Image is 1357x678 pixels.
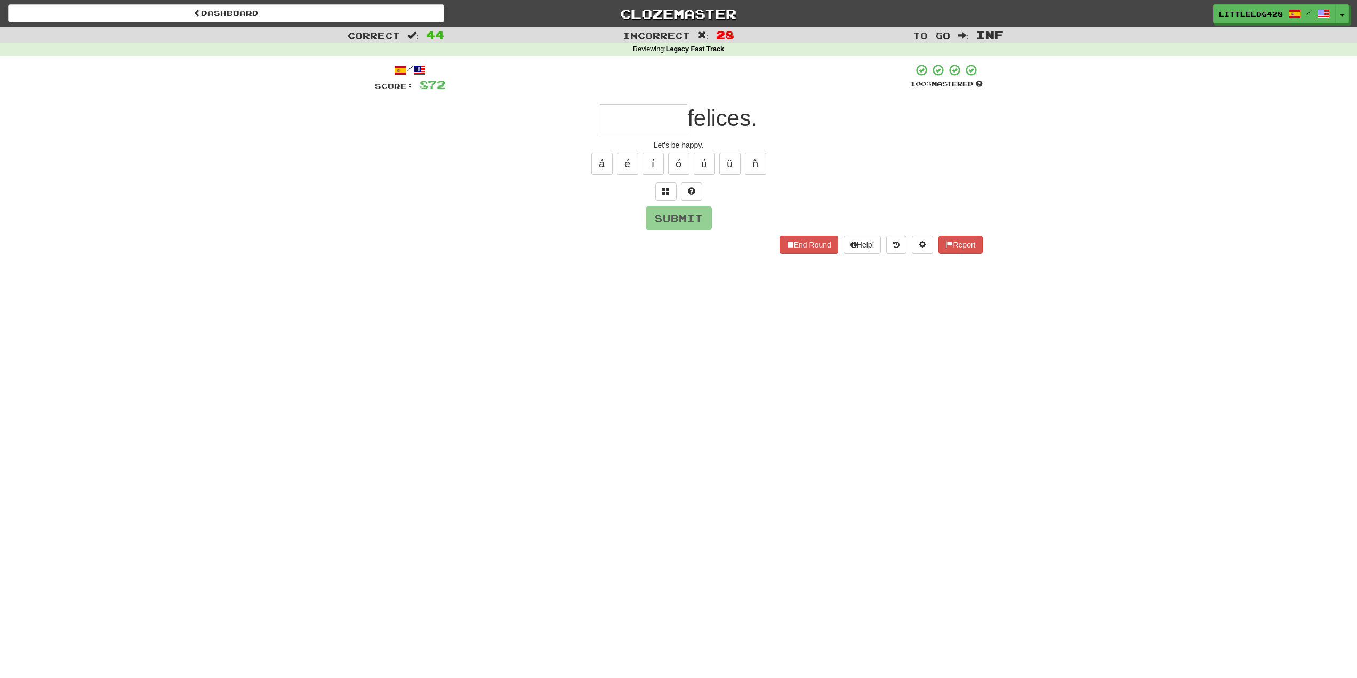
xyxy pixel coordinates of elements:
[1213,4,1336,23] a: LittleLog428 /
[375,140,983,150] div: Let's be happy.
[420,78,446,91] span: 872
[1219,9,1283,19] span: LittleLog428
[780,236,838,254] button: End Round
[1306,9,1312,16] span: /
[8,4,444,22] a: Dashboard
[655,182,677,201] button: Switch sentence to multiple choice alt+p
[694,153,715,175] button: ú
[958,31,969,40] span: :
[348,30,400,41] span: Correct
[938,236,982,254] button: Report
[910,79,983,89] div: Mastered
[681,182,702,201] button: Single letter hint - you only get 1 per sentence and score half the points! alt+h
[375,82,413,91] span: Score:
[697,31,709,40] span: :
[623,30,690,41] span: Incorrect
[687,106,757,131] span: felices.
[646,206,712,230] button: Submit
[668,153,689,175] button: ó
[426,28,444,41] span: 44
[617,153,638,175] button: é
[643,153,664,175] button: í
[844,236,881,254] button: Help!
[666,45,724,53] strong: Legacy Fast Track
[716,28,734,41] span: 28
[913,30,950,41] span: To go
[591,153,613,175] button: á
[910,79,932,88] span: 100 %
[886,236,906,254] button: Round history (alt+y)
[719,153,741,175] button: ü
[407,31,419,40] span: :
[460,4,896,23] a: Clozemaster
[375,63,446,77] div: /
[745,153,766,175] button: ñ
[976,28,1003,41] span: Inf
